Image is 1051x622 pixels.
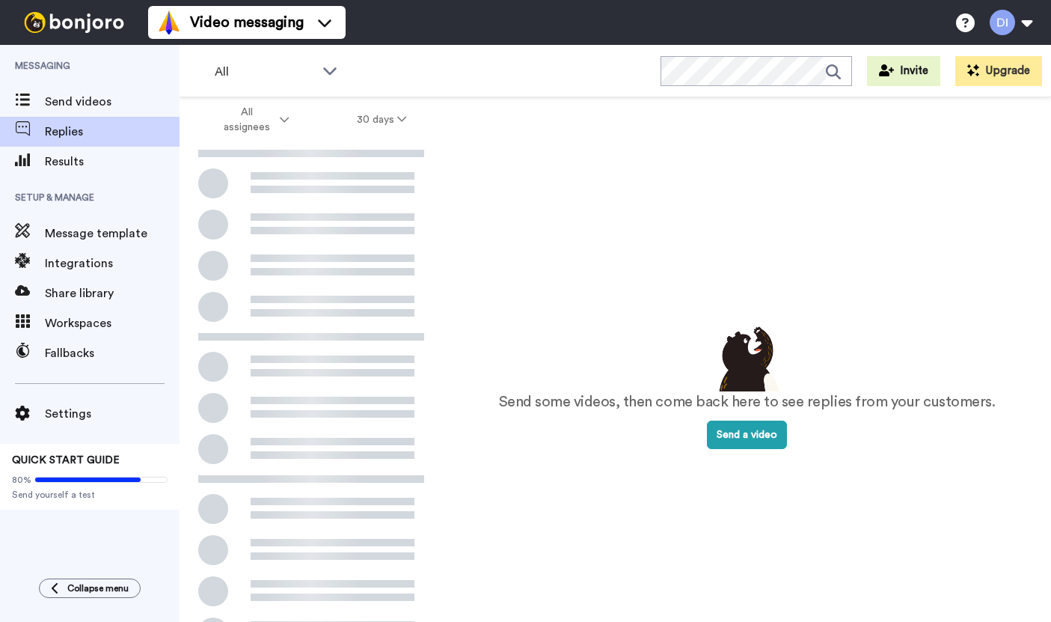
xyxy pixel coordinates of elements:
[45,225,180,243] span: Message template
[955,56,1042,86] button: Upgrade
[216,105,277,135] span: All assignees
[45,344,180,362] span: Fallbacks
[183,99,323,141] button: All assignees
[215,63,315,81] span: All
[45,153,180,171] span: Results
[710,323,785,391] img: results-emptystates.png
[12,474,31,486] span: 80%
[12,455,120,466] span: QUICK START GUIDE
[867,56,940,86] button: Invite
[12,489,168,501] span: Send yourself a test
[323,106,441,133] button: 30 days
[67,582,129,594] span: Collapse menu
[45,254,180,272] span: Integrations
[45,405,180,423] span: Settings
[707,430,787,440] a: Send a video
[45,314,180,332] span: Workspaces
[157,10,181,34] img: vm-color.svg
[18,12,130,33] img: bj-logo-header-white.svg
[45,93,180,111] span: Send videos
[39,579,141,598] button: Collapse menu
[45,123,180,141] span: Replies
[45,284,180,302] span: Share library
[499,391,996,413] p: Send some videos, then come back here to see replies from your customers.
[190,12,304,33] span: Video messaging
[707,421,787,449] button: Send a video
